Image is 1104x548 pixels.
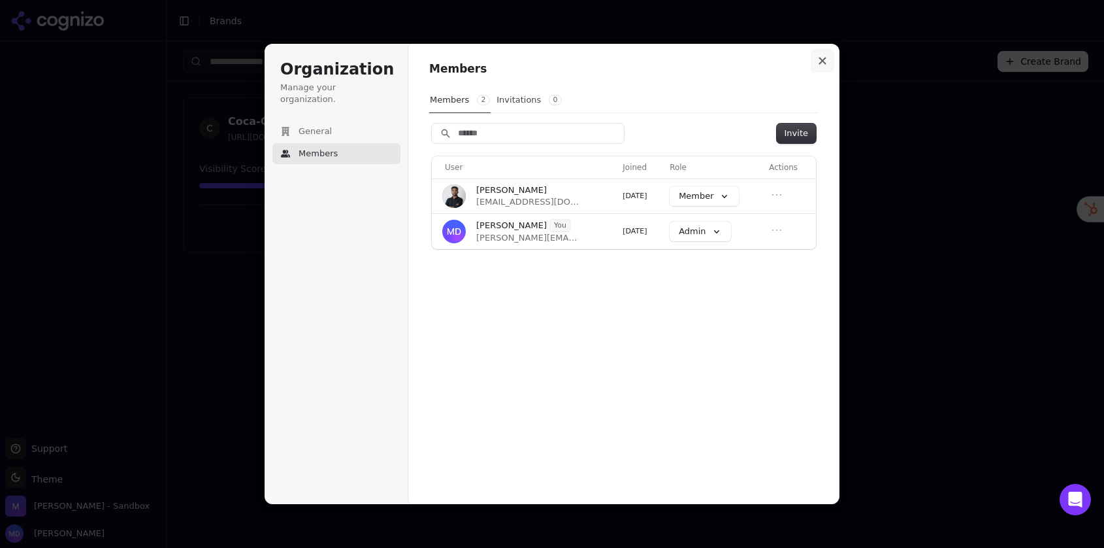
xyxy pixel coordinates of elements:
[476,232,579,244] span: [PERSON_NAME][EMAIL_ADDRESS]
[777,124,816,143] button: Invite
[496,88,562,112] button: Invitations
[429,61,819,77] h1: Members
[769,222,785,238] button: Open menu
[272,143,400,164] button: Members
[617,156,664,179] th: Joined
[442,184,466,208] img: Akash Ranjith
[280,60,393,80] h1: Organization
[811,49,834,73] button: Close modal
[670,222,730,241] button: Admin
[764,156,816,179] th: Actions
[550,220,570,231] span: You
[477,95,490,105] span: 2
[429,88,491,113] button: Members
[476,196,579,208] span: [EMAIL_ADDRESS][DOMAIN_NAME]
[432,156,617,179] th: User
[623,227,647,235] span: [DATE]
[272,121,400,142] button: General
[664,156,764,179] th: Role
[432,124,624,143] input: Search
[1060,484,1091,515] div: Open Intercom Messenger
[476,220,547,231] span: [PERSON_NAME]
[280,82,393,105] p: Manage your organization.
[769,187,785,203] button: Open menu
[299,148,338,160] span: Members
[476,184,547,196] span: [PERSON_NAME]
[623,192,647,200] span: [DATE]
[442,220,466,243] img: Melissa Dowd
[549,95,562,105] span: 0
[670,186,738,206] button: Member
[299,126,332,137] span: General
